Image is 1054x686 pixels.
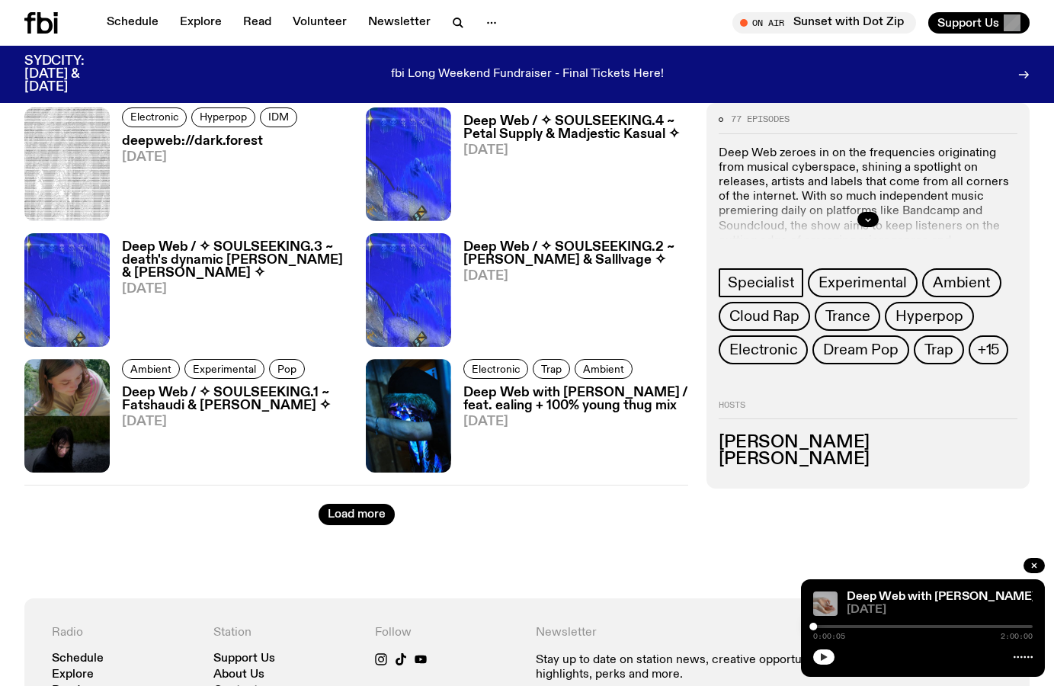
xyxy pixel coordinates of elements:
a: Trance [815,302,881,331]
h3: Deep Web with [PERSON_NAME] / feat. ealing + 100% young thug mix [463,386,689,412]
a: Volunteer [284,12,356,34]
img: An abstract artwork, in bright blue with amorphous shapes, illustrated shimmers and small drawn c... [24,233,110,347]
a: Deep Web / ✧ SOULSEEKING.1 ~ Fatshaudi & [PERSON_NAME] ✧[DATE] [110,386,348,473]
h3: [PERSON_NAME] [719,434,1017,451]
span: Electronic [130,111,178,123]
span: Hyperpop [895,308,963,325]
a: Experimental [808,268,918,297]
a: Newsletter [359,12,440,34]
button: On AirSunset with Dot Zip [732,12,916,34]
span: [DATE] [463,270,689,283]
h4: Radio [52,626,195,640]
a: Read [234,12,280,34]
span: 2:00:00 [1001,633,1033,640]
a: deepweb://dark.forest[DATE] [110,135,302,221]
img: An ASCII text art image of a forest. [24,107,110,221]
span: Trance [825,308,870,325]
span: Ambient [933,274,991,291]
span: Trap [924,341,953,358]
a: Electronic [719,335,808,364]
a: Deep Web with [PERSON_NAME] / feat. ealing + 100% young thug mix[DATE] [451,386,689,473]
img: An abstract artwork, in bright blue with amorphous shapes, illustrated shimmers and small drawn c... [366,233,451,347]
a: Deep Web / ✧ SOULSEEKING.4 ~ Petal Supply & Madjestic Kasual ✧[DATE] [451,115,689,221]
a: Explore [171,12,231,34]
p: Deep Web zeroes in on the frequencies originating from musical cyberspace, shining a spotlight on... [719,146,1017,264]
span: Experimental [193,363,256,374]
a: Hyperpop [885,302,973,331]
a: Experimental [184,359,264,379]
span: 77 episodes [731,115,790,123]
h4: Station [213,626,357,640]
span: Electronic [472,363,520,374]
a: Schedule [98,12,168,34]
a: Ambient [922,268,1001,297]
a: Electronic [463,359,528,379]
a: Ambient [575,359,633,379]
span: Trap [541,363,562,374]
span: Pop [277,363,296,374]
h3: SYDCITY: [DATE] & [DATE] [24,55,122,94]
h2: Hosts [719,401,1017,419]
span: Ambient [583,363,624,374]
span: [DATE] [122,151,302,164]
span: Experimental [819,274,907,291]
a: Pop [269,359,305,379]
a: Deep Web with [PERSON_NAME] [847,591,1036,603]
a: Schedule [52,653,104,665]
h3: Deep Web / ✧ SOULSEEKING.2 ~ [PERSON_NAME] & Salllvage ✧ [463,241,689,267]
span: Dream Pop [823,341,898,358]
h3: Deep Web / ✧ SOULSEEKING.3 ~ death's dynamic [PERSON_NAME] & [PERSON_NAME] ✧ [122,241,348,280]
a: Hyperpop [191,107,255,127]
span: IDM [268,111,289,123]
span: [DATE] [122,415,348,428]
p: fbi Long Weekend Fundraiser - Final Tickets Here! [391,68,664,82]
a: Dream Pop [812,335,908,364]
span: Specialist [728,274,794,291]
span: [DATE] [463,144,689,157]
span: [DATE] [122,283,348,296]
a: IDM [260,107,297,127]
img: An abstract artwork, in bright blue with amorphous shapes, illustrated shimmers and small drawn c... [366,107,451,221]
a: Trap [914,335,964,364]
h4: Follow [375,626,518,640]
span: Ambient [130,363,171,374]
p: Stay up to date on station news, creative opportunities, highlights, perks and more. [536,653,841,682]
h3: deepweb://dark.forest [122,135,302,148]
span: Hyperpop [200,111,247,123]
span: Support Us [937,16,999,30]
a: Explore [52,669,94,681]
a: Support Us [213,653,275,665]
a: About Us [213,669,264,681]
a: Deep Web / ✧ SOULSEEKING.2 ~ [PERSON_NAME] & Salllvage ✧[DATE] [451,241,689,347]
button: Load more [319,504,395,525]
a: Electronic [122,107,187,127]
a: Deep Web / ✧ SOULSEEKING.3 ~ death's dynamic [PERSON_NAME] & [PERSON_NAME] ✧[DATE] [110,241,348,347]
span: Cloud Rap [729,308,799,325]
button: +15 [969,335,1008,364]
h3: Deep Web / ✧ SOULSEEKING.4 ~ Petal Supply & Madjestic Kasual ✧ [463,115,689,141]
a: Specialist [719,268,803,297]
span: 0:00:05 [813,633,845,640]
h3: Deep Web / ✧ SOULSEEKING.1 ~ Fatshaudi & [PERSON_NAME] ✧ [122,386,348,412]
a: Cloud Rap [719,302,809,331]
a: Ambient [122,359,180,379]
span: +15 [978,341,999,358]
span: Electronic [729,341,797,358]
button: Support Us [928,12,1030,34]
span: [DATE] [463,415,689,428]
h3: [PERSON_NAME] [719,451,1017,468]
h4: Newsletter [536,626,841,640]
a: Trap [533,359,570,379]
span: [DATE] [847,604,1033,616]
